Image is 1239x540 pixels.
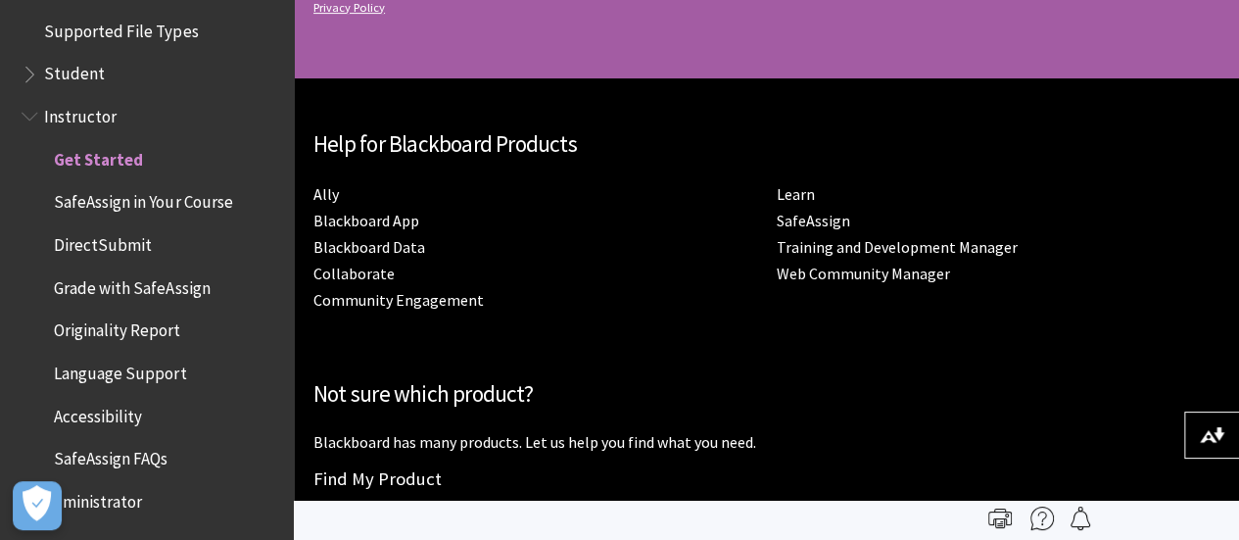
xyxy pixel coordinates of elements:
a: Ally [313,184,339,205]
span: Supported File Types [44,15,198,41]
a: Collaborate [313,264,395,284]
span: Student [44,58,105,84]
a: Community Engagement [313,290,484,311]
a: Training and Development Manager [777,237,1018,258]
span: Get Started [54,143,143,170]
p: Blackboard has many products. Let us help you find what you need. [313,431,1219,453]
h2: Help for Blackboard Products [313,127,1219,162]
h2: Not sure which product? [313,377,1219,412]
a: Blackboard Data [313,237,425,258]
a: Blackboard App [313,211,419,231]
img: More help [1030,507,1054,530]
a: Find My Product [313,467,442,490]
span: Language Support [54,357,186,383]
span: Administrator [44,485,142,512]
span: Accessibility [54,400,142,426]
a: Privacy Policy [313,1,895,15]
img: Follow this page [1069,507,1092,530]
a: Learn [777,184,815,205]
a: Web Community Manager [777,264,950,284]
button: Open Preferences [13,481,62,530]
span: SafeAssign FAQs [54,443,167,469]
span: Instructor [44,100,117,126]
span: Originality Report [54,315,180,341]
a: SafeAssign [777,211,850,231]
span: Grade with SafeAssign [54,271,210,298]
span: SafeAssign in Your Course [54,186,232,213]
img: Print [988,507,1012,530]
span: DirectSubmit [54,228,152,255]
